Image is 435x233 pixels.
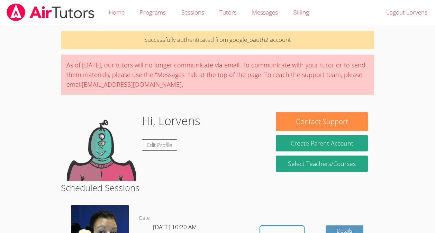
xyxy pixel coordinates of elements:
[276,156,368,172] a: Select Teachers/Courses
[61,181,374,194] h2: Scheduled Sessions
[153,223,197,231] span: [DATE] 10:20 AM
[252,8,278,16] span: Messages
[276,135,368,151] button: Create Parent Account
[142,112,200,130] h1: Hi, Lorvens
[6,3,95,21] img: airtutors_banner-c4298cdbf04f3fff15de1276eac7730deb9818008684d7c2e4769d2f7ddbe033.png
[139,214,150,223] dt: Date
[61,31,374,49] p: Successfully authenticated from google_oauth2 account
[276,112,368,131] button: Contact Support
[142,139,177,151] a: Edit Profile
[61,55,374,95] div: As of [DATE], our tutors will no longer communicate via email. To communicate with your tutor or ...
[67,112,136,181] img: default.png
